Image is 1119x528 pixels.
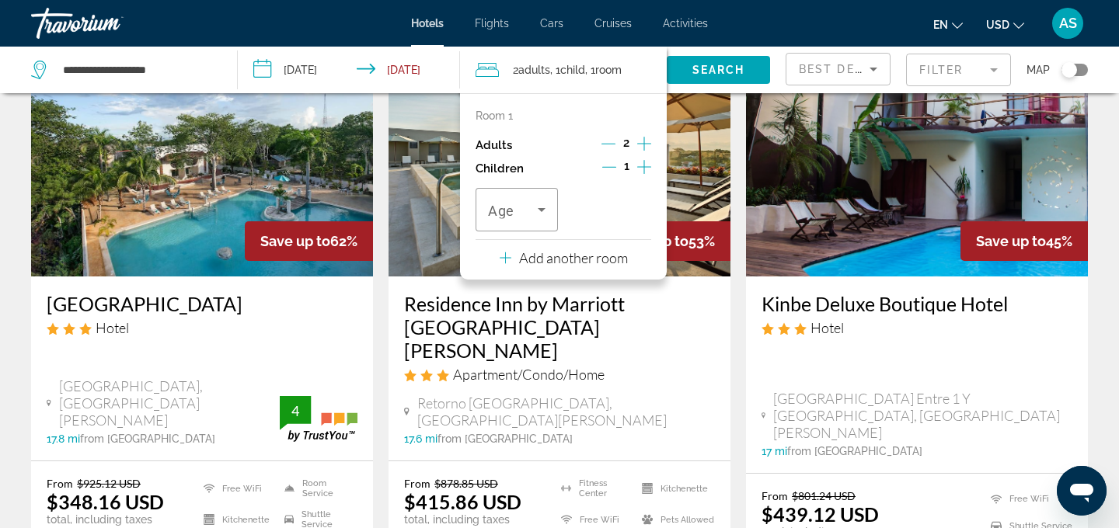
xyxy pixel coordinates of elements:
button: Toggle map [1050,63,1088,77]
div: 3 star Hotel [47,319,357,336]
span: Search [692,64,745,76]
p: Children [476,162,524,175]
a: Residence Inn by Marriott [GEOGRAPHIC_DATA][PERSON_NAME] [404,292,715,362]
a: Cruises [594,17,632,30]
span: AS [1059,16,1077,31]
span: 2 [623,137,629,149]
a: Kinbe Deluxe Boutique Hotel [762,292,1072,315]
mat-select: Sort by [799,60,877,78]
button: Travelers: 2 adults, 1 child [460,47,667,93]
span: USD [986,19,1009,31]
span: 17.6 mi [404,432,437,445]
span: en [933,19,948,31]
p: Room 1 [476,109,513,122]
button: Change language [933,13,963,36]
span: Map [1027,59,1050,81]
button: Increment children [637,157,651,180]
button: Filter [906,53,1011,87]
span: , 1 [550,59,585,81]
span: from [GEOGRAPHIC_DATA] [787,445,922,457]
span: From [404,477,431,490]
span: Hotel [96,319,129,336]
button: Add another room [500,240,628,272]
div: 4 [280,401,311,420]
del: $925.12 USD [77,477,141,490]
a: Cars [540,17,563,30]
del: $801.24 USD [792,489,856,502]
p: Add another room [519,249,628,266]
span: Save up to [260,233,330,249]
span: Child [560,64,585,76]
div: 3 star Apartment [404,366,715,383]
span: Retorno [GEOGRAPHIC_DATA], [GEOGRAPHIC_DATA][PERSON_NAME] [417,394,715,429]
div: 45% [960,221,1088,261]
iframe: Button to launch messaging window [1057,466,1107,516]
span: Adults [518,64,550,76]
span: [GEOGRAPHIC_DATA], [GEOGRAPHIC_DATA][PERSON_NAME] [59,377,280,429]
a: Hotels [411,17,444,30]
p: Adults [476,139,512,152]
span: Hotel [810,319,844,336]
span: 2 [513,59,550,81]
a: Activities [663,17,708,30]
img: Hotel image [31,28,373,276]
li: Free WiFi [196,477,277,500]
span: 17.8 mi [47,432,80,445]
span: From [762,489,788,502]
span: from [GEOGRAPHIC_DATA] [80,432,215,445]
button: Change currency [986,13,1024,36]
button: Search [667,56,770,84]
button: Increment adults [637,134,651,157]
li: Fitness Center [553,477,634,500]
button: Check-in date: Feb 20, 2026 Check-out date: Feb 27, 2026 [238,47,460,93]
div: 62% [245,221,373,261]
span: Save up to [976,233,1046,249]
a: [GEOGRAPHIC_DATA] [47,292,357,315]
span: Age [488,203,514,219]
button: Decrement children [602,159,616,178]
a: Flights [475,17,509,30]
img: Hotel image [389,28,730,276]
span: Room [595,64,622,76]
span: Apartment/Condo/Home [453,366,605,383]
del: $878.85 USD [434,477,498,490]
ins: $415.86 USD [404,490,521,513]
img: Hotel image [746,28,1088,276]
button: User Menu [1048,7,1088,40]
button: Decrement adults [601,136,615,155]
li: Kitchenette [634,477,715,500]
a: Travorium [31,3,186,43]
p: total, including taxes [404,513,542,526]
div: 3 star Hotel [762,319,1072,336]
span: 1 [624,160,629,172]
span: From [47,477,73,490]
span: , 1 [585,59,622,81]
span: 17 mi [762,445,787,457]
li: Free WiFi [983,489,1072,509]
span: from [GEOGRAPHIC_DATA] [437,432,573,445]
ins: $348.16 USD [47,490,164,513]
div: 53% [603,221,730,261]
img: trustyou-badge.svg [280,396,357,442]
li: Room Service [277,477,357,500]
span: Best Deals [799,63,880,75]
span: [GEOGRAPHIC_DATA] Entre 1 Y [GEOGRAPHIC_DATA], [GEOGRAPHIC_DATA][PERSON_NAME] [773,390,1072,441]
p: total, including taxes [47,513,184,526]
ins: $439.12 USD [762,502,879,526]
